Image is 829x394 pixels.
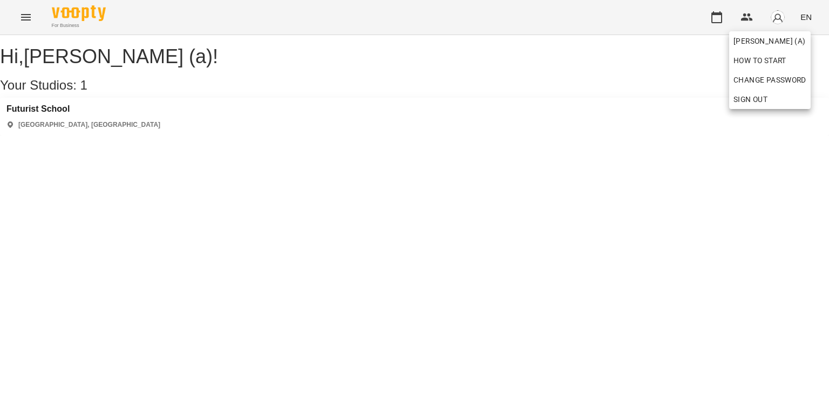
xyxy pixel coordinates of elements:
[729,51,791,70] a: How to start
[733,93,767,106] span: Sign Out
[729,90,811,109] button: Sign Out
[733,54,786,67] span: How to start
[729,70,811,90] a: Change Password
[729,31,811,51] a: [PERSON_NAME] (а)
[733,35,806,47] span: [PERSON_NAME] (а)
[733,73,806,86] span: Change Password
